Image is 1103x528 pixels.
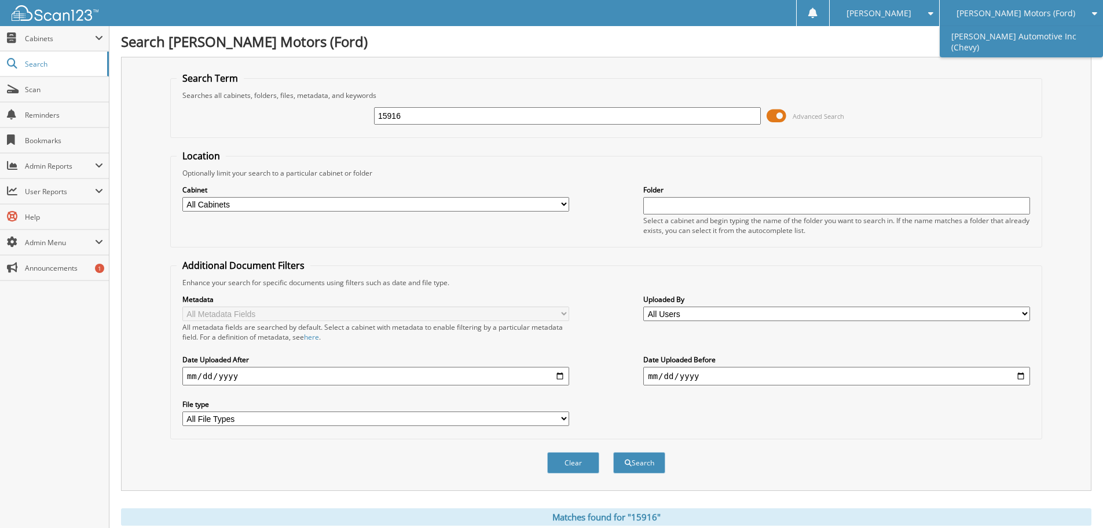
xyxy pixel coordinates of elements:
a: here [304,332,319,342]
span: Scan [25,85,103,94]
span: Announcements [25,263,103,273]
label: Date Uploaded Before [643,355,1030,365]
iframe: Chat Widget [1045,472,1103,528]
label: File type [182,399,569,409]
div: Optionally limit your search to a particular cabinet or folder [177,168,1036,178]
span: Help [25,212,103,222]
legend: Location [177,150,226,162]
span: Admin Menu [25,238,95,247]
span: Advanced Search [793,112,844,121]
label: Uploaded By [643,294,1030,304]
label: Cabinet [182,185,569,195]
div: Searches all cabinets, folders, files, metadata, and keywords [177,90,1036,100]
span: Search [25,59,101,69]
label: Date Uploaded After [182,355,569,365]
span: Bookmarks [25,136,103,145]
div: Matches found for "15916" [121,508,1091,526]
span: Cabinets [25,34,95,43]
button: Clear [547,452,599,474]
span: [PERSON_NAME] [847,10,911,17]
span: [PERSON_NAME] Motors (Ford) [957,10,1075,17]
span: User Reports [25,187,95,196]
label: Metadata [182,294,569,304]
span: Reminders [25,110,103,120]
span: Admin Reports [25,161,95,171]
div: Select a cabinet and begin typing the name of the folder you want to search in. If the name match... [643,216,1030,235]
a: [PERSON_NAME] Automotive Inc (Chevy) [940,26,1103,57]
div: 1 [95,264,104,273]
input: start [182,367,569,385]
input: end [643,367,1030,385]
legend: Search Term [177,72,244,85]
legend: Additional Document Filters [177,259,310,272]
button: Search [613,452,665,474]
label: Folder [643,185,1030,195]
div: Enhance your search for specific documents using filters such as date and file type. [177,278,1036,287]
img: scan123-logo-white.svg [12,5,98,21]
div: All metadata fields are searched by default. Select a cabinet with metadata to enable filtering b... [182,322,569,342]
h1: Search [PERSON_NAME] Motors (Ford) [121,32,1091,51]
